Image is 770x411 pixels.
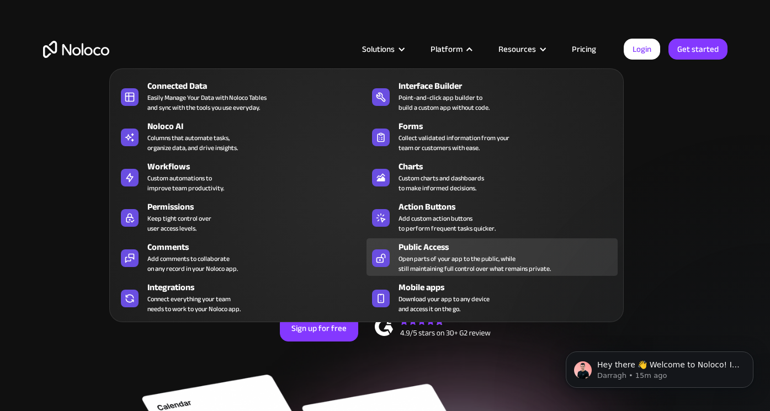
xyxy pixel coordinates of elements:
[147,241,371,254] div: Comments
[417,42,485,56] div: Platform
[348,42,417,56] div: Solutions
[367,279,618,316] a: Mobile appsDownload your app to any deviceand access it on the go.
[367,198,618,236] a: Action ButtonsAdd custom action buttonsto perform frequent tasks quicker.
[147,79,371,93] div: Connected Data
[147,160,371,173] div: Workflows
[367,118,618,155] a: FormsCollect validated information from yourteam or customers with ease.
[147,93,267,113] div: Easily Manage Your Data with Noloco Tables and sync with the tools you use everyday.
[399,200,623,213] div: Action Buttons
[399,173,484,193] div: Custom charts and dashboards to make informed decisions.
[498,42,536,56] div: Resources
[43,141,727,229] h2: Business Apps for Teams
[367,77,618,115] a: Interface BuilderPoint-and-click app builder tobuild a custom app without code.
[668,39,727,60] a: Get started
[367,238,618,276] a: Public AccessOpen parts of your app to the public, whilestill maintaining full control over what ...
[115,279,367,316] a: IntegrationsConnect everything your teamneeds to work to your Noloco app.
[147,254,238,274] div: Add comments to collaborate on any record in your Noloco app.
[399,160,623,173] div: Charts
[43,41,109,58] a: home
[399,120,623,133] div: Forms
[147,120,371,133] div: Noloco AI
[399,213,496,233] div: Add custom action buttons to perform frequent tasks quicker.
[115,198,367,236] a: PermissionsKeep tight control overuser access levels.
[431,42,463,56] div: Platform
[399,241,623,254] div: Public Access
[399,281,623,294] div: Mobile apps
[115,118,367,155] a: Noloco AIColumns that automate tasks,organize data, and drive insights.
[147,173,224,193] div: Custom automations to improve team productivity.
[367,158,618,195] a: ChartsCustom charts and dashboardsto make informed decisions.
[280,315,358,341] a: Sign up for free
[549,328,770,405] iframe: Intercom notifications message
[147,281,371,294] div: Integrations
[485,42,558,56] div: Resources
[362,42,395,56] div: Solutions
[399,294,490,314] span: Download your app to any device and access it on the go.
[109,53,624,322] nav: Platform
[147,294,241,314] div: Connect everything your team needs to work to your Noloco app.
[558,42,610,56] a: Pricing
[115,238,367,276] a: CommentsAdd comments to collaborateon any record in your Noloco app.
[147,213,211,233] div: Keep tight control over user access levels.
[624,39,660,60] a: Login
[399,254,551,274] div: Open parts of your app to the public, while still maintaining full control over what remains priv...
[115,77,367,115] a: Connected DataEasily Manage Your Data with Noloco Tablesand sync with the tools you use everyday.
[43,121,727,130] h1: Custom No-Code Business Apps Platform
[399,93,490,113] div: Point-and-click app builder to build a custom app without code.
[115,158,367,195] a: WorkflowsCustom automations toimprove team productivity.
[147,200,371,213] div: Permissions
[399,79,623,93] div: Interface Builder
[399,133,509,153] div: Collect validated information from your team or customers with ease.
[147,133,238,153] div: Columns that automate tasks, organize data, and drive insights.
